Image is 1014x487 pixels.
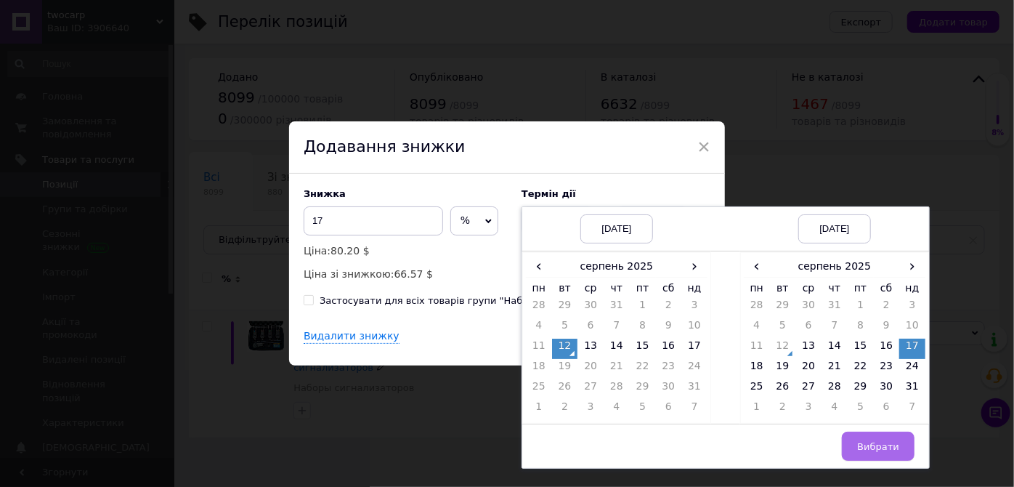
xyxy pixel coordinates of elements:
[681,359,707,379] td: 24
[795,278,822,299] th: ср
[744,379,770,400] td: 25
[795,339,822,359] td: 13
[744,278,770,299] th: пн
[874,339,900,359] td: 16
[304,137,466,156] span: Додавання знижки
[899,359,925,379] td: 24
[899,318,925,339] td: 10
[681,318,707,339] td: 10
[899,379,925,400] td: 31
[899,298,925,318] td: 3
[304,266,507,282] p: Ціна зі знижкою:
[842,432,914,461] button: Вибрати
[822,359,848,379] td: 21
[822,278,848,299] th: чт
[630,359,656,379] td: 22
[770,318,796,339] td: 5
[552,298,578,318] td: 29
[656,379,682,400] td: 30
[630,278,656,299] th: пт
[577,318,604,339] td: 6
[526,298,552,318] td: 28
[630,318,656,339] td: 8
[899,400,925,420] td: 7
[552,278,578,299] th: вт
[604,278,630,299] th: чт
[795,400,822,420] td: 3
[681,339,707,359] td: 17
[604,379,630,400] td: 28
[899,339,925,359] td: 17
[822,339,848,359] td: 14
[744,256,770,277] span: ‹
[304,206,443,236] input: 0
[681,256,707,277] span: ›
[770,298,796,318] td: 29
[770,359,796,379] td: 19
[874,379,900,400] td: 30
[744,298,770,318] td: 28
[526,256,552,277] span: ‹
[656,278,682,299] th: сб
[526,278,552,299] th: пн
[848,400,874,420] td: 5
[795,379,822,400] td: 27
[899,278,925,299] th: нд
[822,298,848,318] td: 31
[822,318,848,339] td: 7
[552,339,578,359] td: 12
[604,339,630,359] td: 14
[874,278,900,299] th: сб
[848,359,874,379] td: 22
[874,318,900,339] td: 9
[770,256,900,278] th: серпень 2025
[526,318,552,339] td: 4
[577,278,604,299] th: ср
[795,298,822,318] td: 30
[522,188,710,199] label: Термін дії
[822,400,848,420] td: 4
[848,298,874,318] td: 1
[552,379,578,400] td: 26
[874,359,900,379] td: 23
[874,400,900,420] td: 6
[770,400,796,420] td: 2
[552,256,682,278] th: серпень 2025
[630,379,656,400] td: 29
[552,318,578,339] td: 5
[770,379,796,400] td: 26
[580,214,653,243] div: [DATE]
[604,318,630,339] td: 7
[461,214,470,226] span: %
[857,441,899,452] span: Вибрати
[656,400,682,420] td: 6
[630,400,656,420] td: 5
[656,359,682,379] td: 23
[604,400,630,420] td: 4
[630,339,656,359] td: 15
[304,188,346,199] span: Знижка
[795,318,822,339] td: 6
[526,400,552,420] td: 1
[848,278,874,299] th: пт
[899,256,925,277] span: ›
[394,268,433,280] span: 66.57 $
[526,359,552,379] td: 18
[320,294,629,307] div: Застосувати для всіх товарів групи "Наборы сигнализаторов"
[744,400,770,420] td: 1
[848,318,874,339] td: 8
[697,134,710,159] span: ×
[681,379,707,400] td: 31
[330,245,369,257] span: 80.20 $
[630,298,656,318] td: 1
[656,339,682,359] td: 16
[526,379,552,400] td: 25
[744,359,770,379] td: 18
[798,214,871,243] div: [DATE]
[744,339,770,359] td: 11
[681,278,707,299] th: нд
[604,298,630,318] td: 31
[848,339,874,359] td: 15
[577,359,604,379] td: 20
[577,379,604,400] td: 27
